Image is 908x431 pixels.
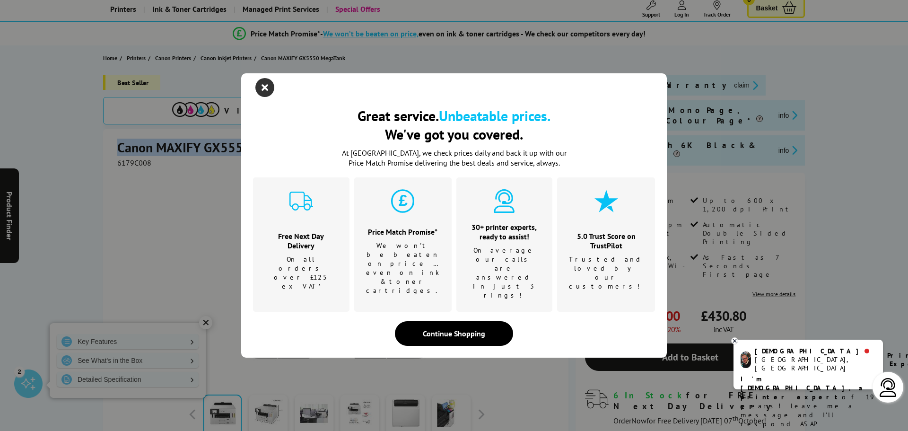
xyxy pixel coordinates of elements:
h3: Free Next Day Delivery [265,231,338,250]
h3: 5.0 Trust Score on TrustPilot [569,231,643,250]
img: delivery-cyan.svg [289,189,313,213]
img: user-headset-light.svg [879,378,898,397]
p: On average our calls are answered in just 3 rings! [468,246,541,300]
b: I'm [DEMOGRAPHIC_DATA], a printer expert [741,375,865,401]
div: [DEMOGRAPHIC_DATA] [755,347,875,355]
h3: Price Match Promise* [366,227,440,237]
p: On all orders over £125 ex VAT* [265,255,338,291]
b: Unbeatable prices. [439,106,550,125]
img: expert-cyan.svg [492,189,516,213]
div: [GEOGRAPHIC_DATA], [GEOGRAPHIC_DATA] [755,355,875,372]
img: star-cyan.svg [594,189,618,213]
h3: 30+ printer experts, ready to assist! [468,222,541,241]
p: We won't be beaten on price …even on ink & toner cartridges. [366,241,440,295]
p: At [GEOGRAPHIC_DATA], we check prices daily and back it up with our Price Match Promise deliverin... [336,148,572,168]
img: price-promise-cyan.svg [391,189,415,213]
img: chris-livechat.png [741,352,751,368]
p: of 19 years! Leave me a message and I'll respond ASAP [741,375,876,429]
h2: Great service. We've got you covered. [253,106,655,143]
button: close modal [258,80,272,95]
p: Trusted and loved by our customers! [569,255,643,291]
div: Continue Shopping [395,321,513,346]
